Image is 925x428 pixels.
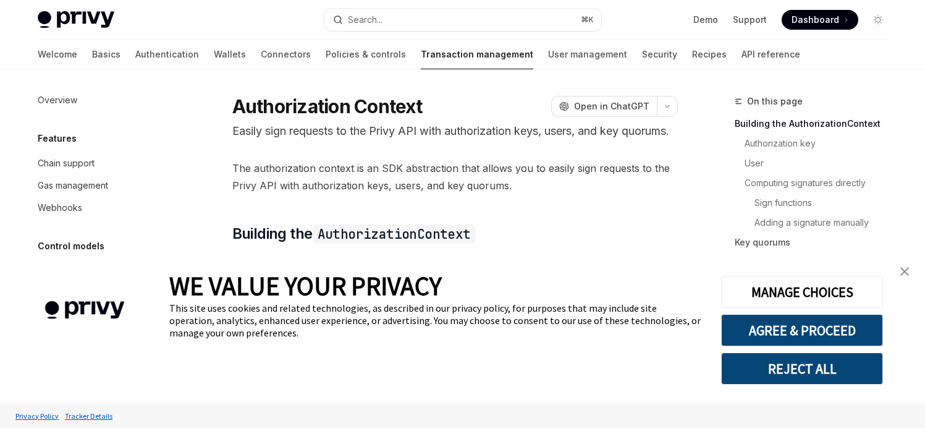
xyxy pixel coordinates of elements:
[642,40,677,69] a: Security
[38,131,77,146] h5: Features
[735,213,898,233] a: Adding a signature manually
[28,89,186,111] a: Overview
[12,405,62,427] a: Privacy Policy
[19,283,151,337] img: company logo
[92,40,120,69] a: Basics
[900,267,909,276] img: close banner
[892,259,917,284] a: close banner
[721,353,883,385] button: REJECT ALL
[421,40,533,69] a: Transaction management
[348,12,382,27] div: Search...
[28,197,186,219] a: Webhooks
[169,302,703,339] div: This site uses cookies and related technologies, as described in our privacy policy, for purposes...
[782,10,858,30] a: Dashboard
[868,10,888,30] button: Toggle dark mode
[232,224,476,244] span: Building the
[741,40,800,69] a: API reference
[735,114,898,134] a: Building the AuthorizationContext
[735,134,898,153] a: Authorization key
[38,200,82,215] div: Webhooks
[135,40,199,69] a: Authentication
[735,233,898,252] a: Key quorums
[169,270,442,302] span: WE VALUE YOUR PRIVACY
[551,96,657,117] button: Open in ChatGPT
[735,173,898,193] a: Computing signatures directly
[38,178,108,193] div: Gas management
[792,14,839,26] span: Dashboard
[735,153,898,173] a: User
[214,40,246,69] a: Wallets
[28,152,186,174] a: Chain support
[38,11,114,28] img: light logo
[38,40,77,69] a: Welcome
[326,40,406,69] a: Policies & controls
[735,193,898,213] a: Sign functions
[313,225,476,244] code: AuthorizationContext
[324,9,601,31] button: Open search
[693,14,718,26] a: Demo
[747,94,803,109] span: On this page
[692,40,727,69] a: Recipes
[574,100,649,113] span: Open in ChatGPT
[62,405,116,427] a: Tracker Details
[232,95,422,118] h1: Authorization Context
[28,174,186,197] a: Gas management
[232,160,678,194] span: The authorization context is an SDK abstraction that allows you to easily sign requests to the Pr...
[38,93,77,108] div: Overview
[721,314,883,346] button: AGREE & PROCEED
[581,15,594,25] span: ⌘ K
[232,122,678,140] p: Easily sign requests to the Privy API with authorization keys, users, and key quorums.
[548,40,627,69] a: User management
[261,40,311,69] a: Connectors
[38,239,104,254] h5: Control models
[733,14,767,26] a: Support
[721,276,883,308] button: MANAGE CHOICES
[38,156,95,171] div: Chain support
